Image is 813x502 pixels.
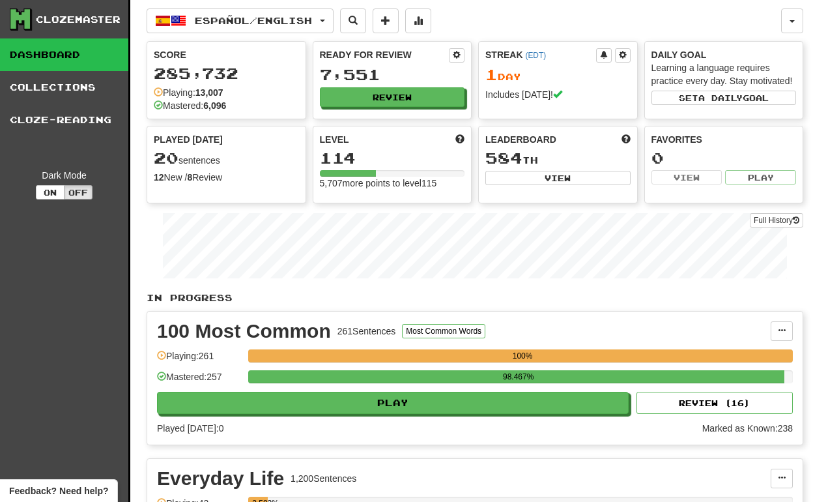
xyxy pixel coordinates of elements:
button: Español/English [147,8,334,33]
strong: 13,007 [195,87,223,98]
div: Day [485,66,631,83]
div: Playing: 261 [157,349,242,371]
button: Add sentence to collection [373,8,399,33]
div: Mastered: [154,99,226,112]
div: 5,707 more points to level 115 [320,177,465,190]
span: Played [DATE] [154,133,223,146]
button: View [651,170,722,185]
button: Review (16) [636,392,793,414]
span: 584 [485,149,522,167]
strong: 12 [154,172,164,183]
div: th [485,150,631,167]
div: Includes [DATE]! [485,88,631,101]
button: Review [320,87,465,107]
span: Leaderboard [485,133,556,146]
div: Everyday Life [157,469,284,488]
div: Ready for Review [320,48,449,61]
span: Played [DATE]: 0 [157,423,223,434]
button: More stats [405,8,431,33]
span: Level [320,133,349,146]
div: Mastered: 257 [157,370,242,392]
div: Clozemaster [36,13,121,26]
div: 98.467% [252,370,784,383]
strong: 8 [187,172,192,183]
div: Favorites [651,133,797,146]
div: New / Review [154,171,299,184]
div: Playing: [154,86,223,99]
button: On [36,185,64,199]
div: Streak [485,48,596,61]
div: 1,200 Sentences [291,472,356,485]
div: Daily Goal [651,48,797,61]
button: Search sentences [340,8,366,33]
p: In Progress [147,291,803,304]
div: Marked as Known: 238 [702,422,793,435]
span: Score more points to level up [455,133,464,146]
div: 100 Most Common [157,321,331,341]
div: 114 [320,150,465,166]
button: Play [725,170,796,185]
strong: 6,096 [203,100,226,111]
button: Play [157,392,629,414]
div: Score [154,48,299,61]
div: Learning a language requires practice every day. Stay motivated! [651,61,797,87]
span: Español / English [195,15,312,26]
span: 1 [485,65,498,83]
div: 100% [252,349,793,362]
a: Full History [750,213,803,228]
button: View [485,171,631,185]
span: Open feedback widget [9,484,108,497]
button: Most Common Words [402,324,485,338]
div: 0 [651,150,797,166]
button: Off [64,185,93,199]
a: (EDT) [525,51,546,60]
span: a daily [698,93,743,102]
span: This week in points, UTC [621,133,631,146]
button: Seta dailygoal [651,91,797,105]
div: sentences [154,150,299,167]
div: 285,732 [154,65,299,81]
div: Dark Mode [10,169,119,182]
div: 7,551 [320,66,465,83]
div: 261 Sentences [337,325,396,338]
span: 20 [154,149,178,167]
